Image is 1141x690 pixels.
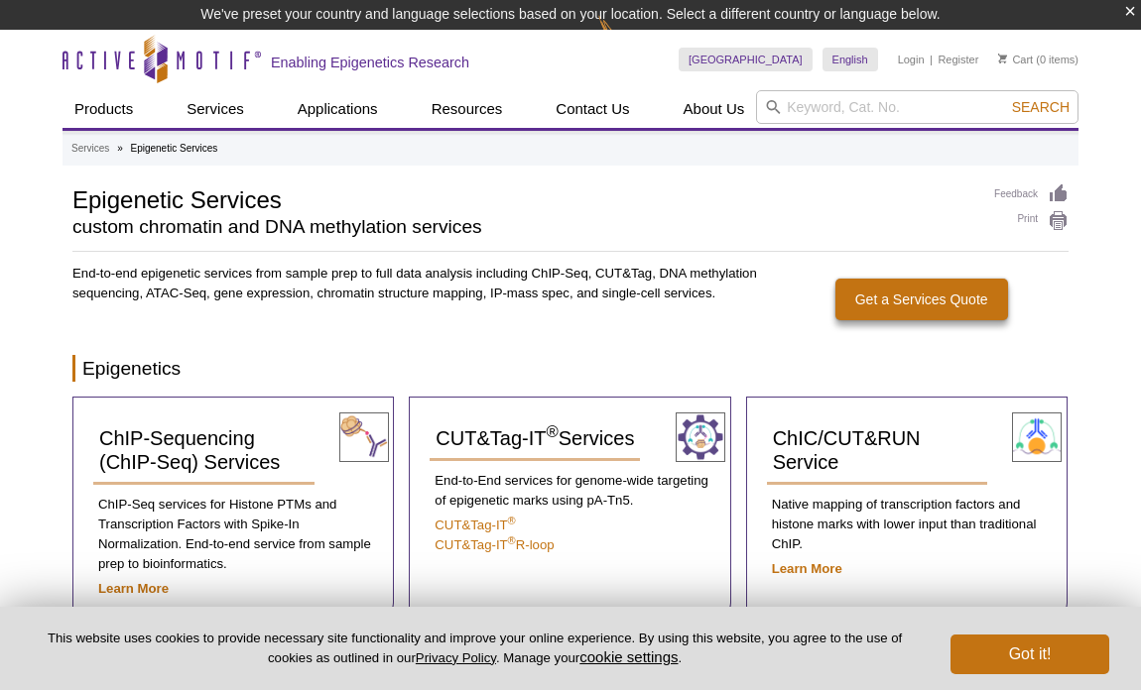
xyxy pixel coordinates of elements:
a: Learn More [772,561,842,576]
a: [GEOGRAPHIC_DATA] [679,48,813,71]
a: Products [63,90,145,128]
a: Contact Us [544,90,641,128]
a: CUT&Tag-IT®R-loop [435,537,554,552]
a: English [823,48,878,71]
sup: ® [546,423,558,442]
li: Epigenetic Services [130,143,217,154]
a: About Us [672,90,757,128]
p: This website uses cookies to provide necessary site functionality and improve your online experie... [32,630,918,667]
h2: custom chromatin and DNA methylation services [72,218,974,236]
li: » [117,143,123,154]
a: Register [938,53,978,66]
a: ChIC/CUT&RUN Service [767,417,988,485]
sup: ® [508,534,516,546]
a: Login [898,53,925,66]
h2: Enabling Epigenetics Research [271,54,469,71]
sup: ® [508,515,516,526]
a: Get a Services Quote [835,279,1008,320]
p: Native mapping of transcription factors and histone marks with lower input than traditional ChIP. [767,495,1047,554]
img: ChIP-Seq Services [339,412,389,462]
p: End-to-end epigenetic services from sample prep to full data analysis including ChIP-Seq, CUT&Tag... [72,264,759,303]
button: cookie settings [579,648,678,665]
button: Got it! [951,634,1109,674]
a: Print [994,210,1069,232]
a: Resources [420,90,515,128]
p: End-to-End services for genome-wide targeting of epigenetic marks using pA-Tn5. [430,471,709,511]
a: CUT&Tag-IT®Services [430,417,640,461]
a: Services [71,140,109,158]
a: Privacy Policy [416,650,496,665]
li: | [930,48,933,71]
input: Keyword, Cat. No. [756,90,1078,124]
span: ChIP-Sequencing (ChIP-Seq) Services [99,427,280,473]
span: ChIC/CUT&RUN Service [773,427,921,473]
a: Feedback [994,183,1069,205]
li: (0 items) [998,48,1078,71]
img: CUT&Tag-IT® Services [676,412,725,462]
h2: Epigenetics [72,355,1069,382]
img: Your Cart [998,54,1007,63]
img: Change Here [598,15,651,61]
a: CUT&Tag-IT® [435,517,515,532]
a: Learn More [98,581,169,596]
span: Search [1012,99,1070,115]
a: Services [175,90,256,128]
p: ChIP-Seq services for Histone PTMs and Transcription Factors with Spike-In Normalization. End-to-... [93,495,373,574]
span: CUT&Tag-IT Services [436,427,634,449]
button: Search [1006,98,1076,116]
a: ChIP-Sequencing (ChIP-Seq) Services [93,417,315,485]
h1: Epigenetic Services [72,183,974,213]
a: Applications [286,90,390,128]
a: Cart [998,53,1033,66]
